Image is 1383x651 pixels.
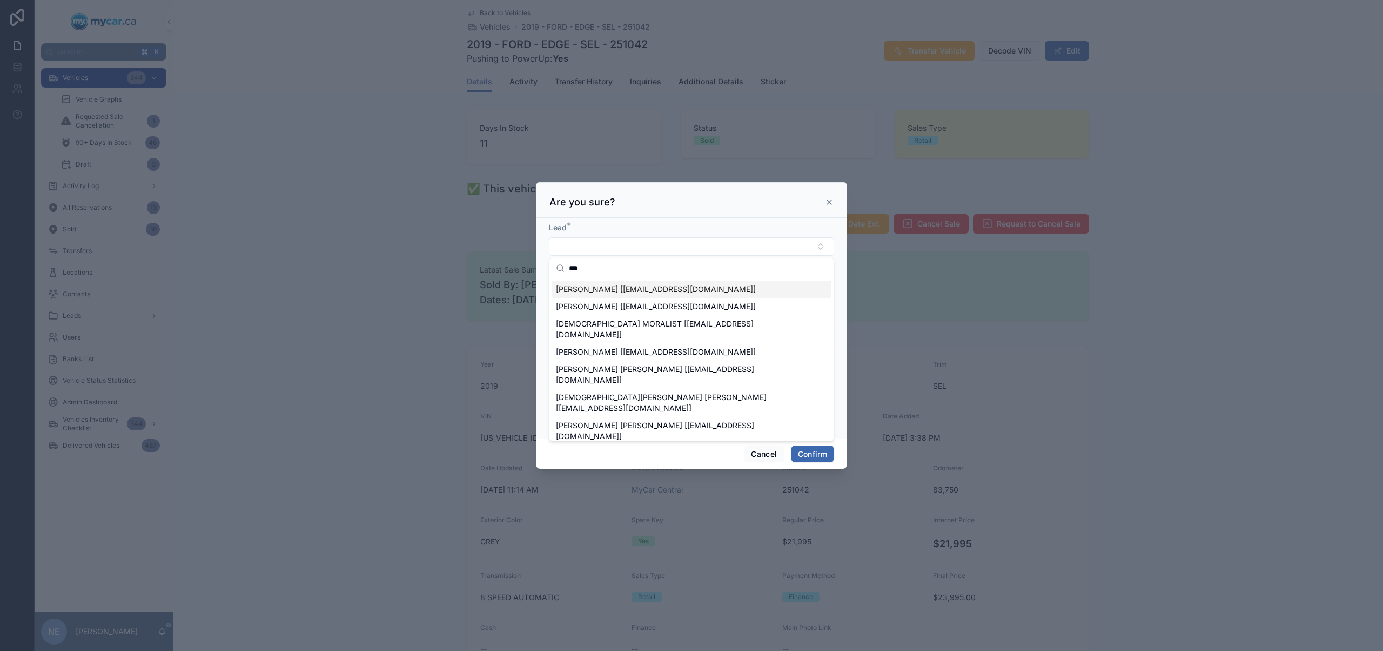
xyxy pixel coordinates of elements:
[791,446,834,463] button: Confirm
[549,223,567,232] span: Lead
[556,284,756,295] span: [PERSON_NAME] [[EMAIL_ADDRESS][DOMAIN_NAME]]
[556,392,814,414] span: [DEMOGRAPHIC_DATA][PERSON_NAME] [PERSON_NAME] [[EMAIL_ADDRESS][DOMAIN_NAME]]
[549,278,834,441] div: Suggestions
[556,347,756,357] span: [PERSON_NAME] [[EMAIL_ADDRESS][DOMAIN_NAME]]
[744,446,784,463] button: Cancel
[549,237,834,256] button: Select Button
[556,420,814,442] span: [PERSON_NAME] [PERSON_NAME] [[EMAIL_ADDRESS][DOMAIN_NAME]]
[556,301,756,312] span: [PERSON_NAME] [[EMAIL_ADDRESS][DOMAIN_NAME]]
[556,364,814,386] span: [PERSON_NAME] [PERSON_NAME] [[EMAIL_ADDRESS][DOMAIN_NAME]]
[549,196,615,209] h3: Are you sure?
[556,318,814,340] span: [DEMOGRAPHIC_DATA] MORALIST [[EMAIL_ADDRESS][DOMAIN_NAME]]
